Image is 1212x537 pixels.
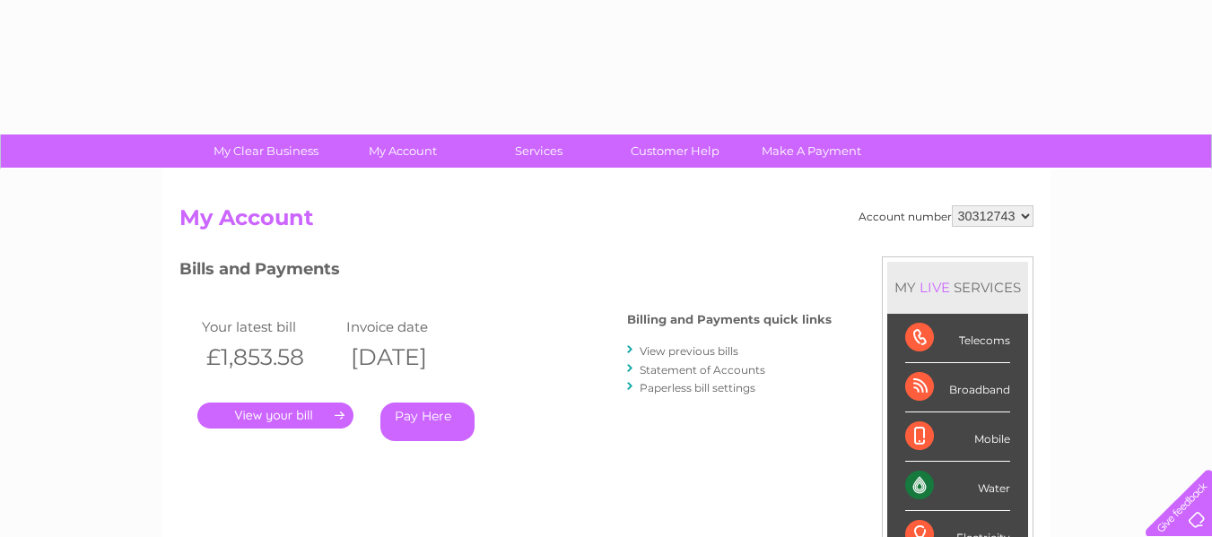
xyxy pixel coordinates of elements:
div: Telecoms [905,314,1010,363]
div: MY SERVICES [887,262,1028,313]
h3: Bills and Payments [179,256,832,288]
a: Paperless bill settings [640,381,755,394]
div: Water [905,462,1010,511]
h2: My Account [179,205,1033,239]
a: . [197,403,353,429]
a: My Clear Business [192,134,340,168]
td: Invoice date [342,315,486,339]
th: [DATE] [342,339,486,376]
a: Pay Here [380,403,475,441]
th: £1,853.58 [197,339,342,376]
a: Customer Help [601,134,749,168]
td: Your latest bill [197,315,342,339]
div: LIVE [916,279,954,296]
a: Services [465,134,613,168]
div: Broadband [905,363,1010,412]
a: View previous bills [640,344,738,358]
a: Statement of Accounts [640,363,765,377]
a: My Account [328,134,476,168]
div: Mobile [905,412,1010,462]
h4: Billing and Payments quick links [627,313,832,326]
a: Make A Payment [737,134,885,168]
div: Account number [859,205,1033,227]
